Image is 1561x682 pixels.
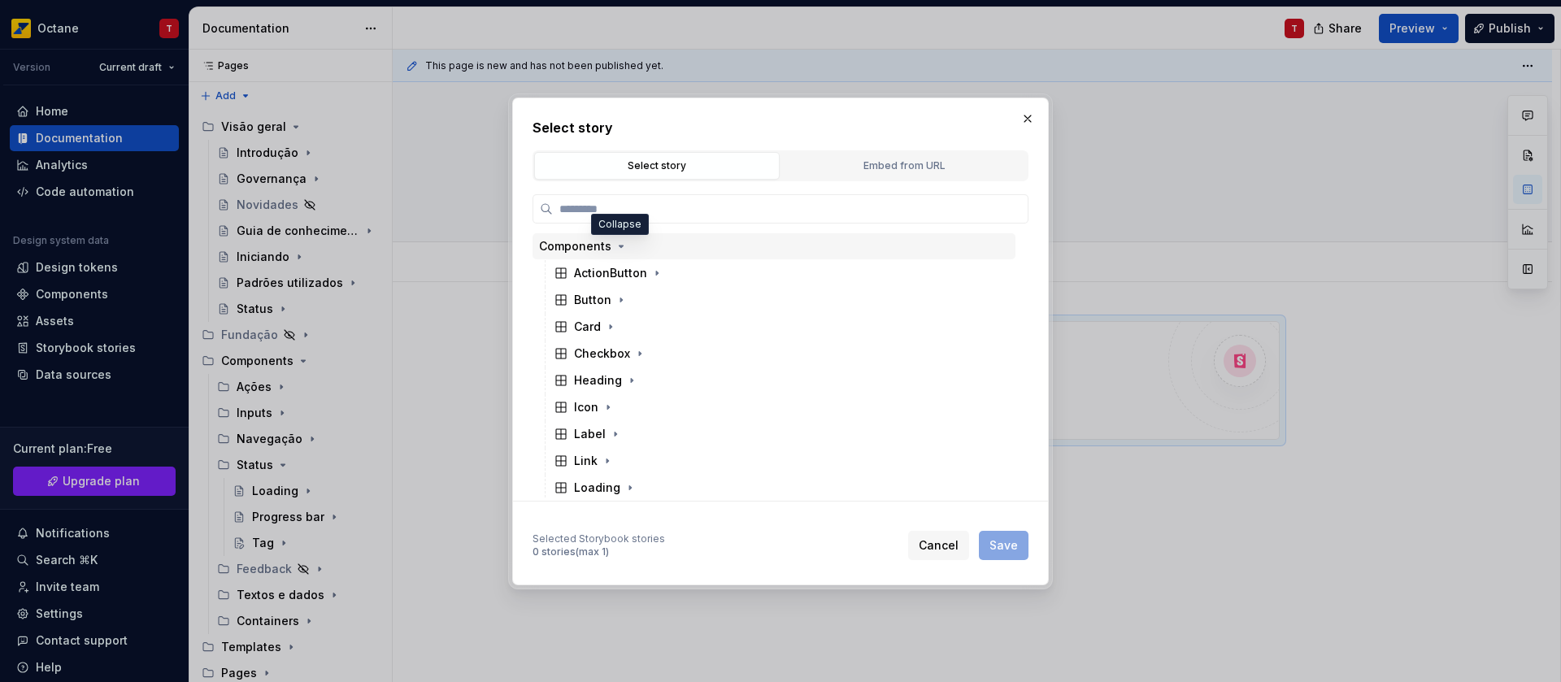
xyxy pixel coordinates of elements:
div: Collapse [591,214,649,235]
div: Embed from URL [787,158,1021,174]
h2: Select story [533,118,1028,137]
div: Icon [574,399,598,415]
div: Select story [540,158,774,174]
div: Button [574,292,611,308]
div: Card [574,319,601,335]
div: Label [574,426,606,442]
div: Heading [574,372,622,389]
div: Checkbox [574,345,630,362]
button: Cancel [908,531,969,560]
div: ActionButton [574,265,647,281]
div: 0 stories (max 1) [533,545,665,558]
span: Cancel [919,537,959,554]
div: Selected Storybook stories [533,532,665,545]
div: Link [574,453,598,469]
div: Components [539,238,611,254]
div: Loading [574,480,620,496]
